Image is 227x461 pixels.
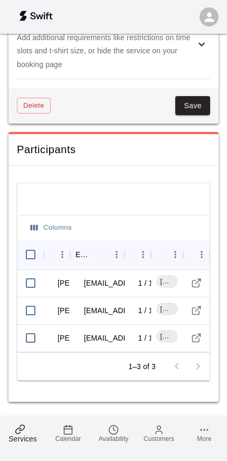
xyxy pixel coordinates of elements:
button: Sort [156,247,171,262]
button: Sort [94,247,109,262]
td: [PERSON_NAME] [49,269,128,297]
td: [PERSON_NAME] [49,324,128,352]
a: More [182,416,227,450]
button: Delete [17,98,51,114]
div: # of Sessions [125,240,151,269]
a: Visit customer profile [188,303,204,318]
span: Services [8,435,37,443]
button: Menu [54,247,70,262]
a: Visit customer profile [188,275,204,291]
td: 1 / 1 [130,269,162,297]
td: [EMAIL_ADDRESS][DOMAIN_NAME] [75,269,220,297]
span: Customers [144,435,174,443]
a: Visit customer profile [188,330,204,346]
button: Menu [167,247,183,262]
span: Availability [99,435,128,443]
td: [PERSON_NAME] [49,297,128,325]
div: Advanced SettingsAdd additional requirements like restrictions on time slots and t-shirt size, or... [17,11,210,79]
span: Calendar [55,435,81,443]
button: Save [175,96,210,116]
p: 1–3 of 3 [128,361,156,372]
button: Select columns [28,220,74,236]
td: 1 / 1 [130,324,162,352]
td: [EMAIL_ADDRESS][DOMAIN_NAME] [75,324,220,352]
div: Email [70,240,125,269]
a: Calendar [45,416,91,450]
div: Name [44,240,70,269]
span: More [197,435,211,443]
td: [EMAIL_ADDRESS][DOMAIN_NAME] [75,297,220,325]
span: [DATE] 09:00 AM [156,277,178,287]
p: Add additional requirements like restrictions on time slots and t-shirt size, or hide the service... [17,31,195,71]
a: Customers [136,416,182,450]
button: Menu [135,247,151,262]
span: [DATE] 09:00 AM [156,332,178,342]
div: Email [75,240,94,269]
button: Menu [194,247,210,262]
span: [DATE] 09:00 AM [156,304,178,314]
span: Participants [17,143,210,157]
div: Actions [183,240,210,269]
td: 1 / 1 [130,297,162,325]
button: Menu [109,247,125,262]
a: Availability [91,416,136,450]
div: Sessions [151,240,184,269]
